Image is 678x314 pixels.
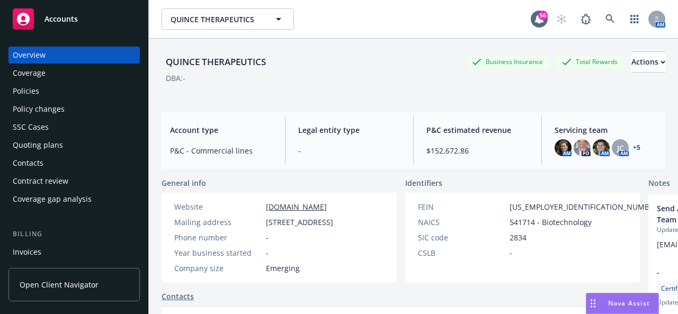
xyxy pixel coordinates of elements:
[13,244,41,261] div: Invoices
[574,139,591,156] img: photo
[170,124,272,136] span: Account type
[555,124,657,136] span: Servicing team
[600,8,621,30] a: Search
[467,55,548,68] div: Business Insurance
[617,142,624,154] span: JC
[298,145,400,156] span: -
[171,14,262,25] span: QUINCE THERAPEUTICS
[174,201,262,212] div: Website
[8,173,140,190] a: Contract review
[555,139,572,156] img: photo
[8,229,140,239] div: Billing
[166,73,185,84] div: DBA: -
[8,244,140,261] a: Invoices
[648,177,670,190] span: Notes
[575,8,596,30] a: Report a Bug
[20,279,99,290] span: Open Client Navigator
[266,232,269,243] span: -
[551,8,572,30] a: Start snowing
[162,8,294,30] button: QUINCE THERAPEUTICS
[418,217,505,228] div: NAICS
[405,177,442,189] span: Identifiers
[608,299,650,308] span: Nova Assist
[8,119,140,136] a: SSC Cases
[8,65,140,82] a: Coverage
[8,47,140,64] a: Overview
[418,247,505,258] div: CSLB
[13,119,49,136] div: SSC Cases
[298,124,400,136] span: Legal entity type
[426,124,529,136] span: P&C estimated revenue
[13,173,68,190] div: Contract review
[586,293,659,314] button: Nova Assist
[8,4,140,34] a: Accounts
[510,232,527,243] span: 2834
[538,11,548,20] div: 56
[266,217,333,228] span: [STREET_ADDRESS]
[13,191,92,208] div: Coverage gap analysis
[174,217,262,228] div: Mailing address
[174,247,262,258] div: Year business started
[426,145,529,156] span: $152,672.86
[8,137,140,154] a: Quoting plans
[266,202,327,212] a: [DOMAIN_NAME]
[8,83,140,100] a: Policies
[557,55,623,68] div: Total Rewards
[162,177,206,189] span: General info
[13,83,39,100] div: Policies
[510,217,592,228] span: 541714 - Biotechnology
[13,65,46,82] div: Coverage
[13,137,63,154] div: Quoting plans
[8,155,140,172] a: Contacts
[162,55,270,69] div: QUINCE THERAPEUTICS
[266,263,300,274] span: Emerging
[13,47,46,64] div: Overview
[170,145,272,156] span: P&C - Commercial lines
[8,191,140,208] a: Coverage gap analysis
[8,101,140,118] a: Policy changes
[624,8,645,30] a: Switch app
[266,247,269,258] span: -
[174,263,262,274] div: Company size
[631,51,665,73] button: Actions
[13,155,43,172] div: Contacts
[418,232,505,243] div: SIC code
[174,232,262,243] div: Phone number
[510,247,512,258] span: -
[162,291,194,302] a: Contacts
[44,15,78,23] span: Accounts
[593,139,610,156] img: photo
[631,52,665,72] div: Actions
[418,201,505,212] div: FEIN
[633,145,640,151] a: +5
[13,101,65,118] div: Policy changes
[586,293,600,313] div: Drag to move
[510,201,661,212] span: [US_EMPLOYER_IDENTIFICATION_NUMBER]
